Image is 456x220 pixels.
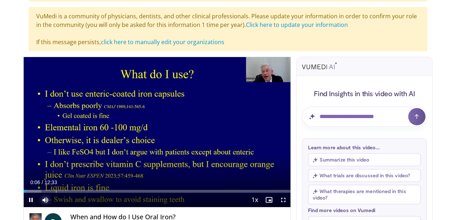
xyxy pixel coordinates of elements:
[24,190,290,193] div: Progress Bar
[101,38,224,46] a: click here to manually edit your organizations
[247,193,262,207] button: Playback Rate
[308,153,421,166] button: Summarize this video
[30,179,40,185] span: 0:06
[302,107,427,127] input: Question for AI
[302,62,337,69] img: vumedi-ai-logo.svg
[45,179,57,185] span: 12:33
[246,21,348,29] a: Click here to update your information
[29,7,427,51] div: VuMedi is a community of physicians, dentists, and other clinical professionals. Please update yo...
[262,193,276,207] button: Enable picture-in-picture mode
[42,179,43,185] span: /
[308,169,421,182] button: What trials are discussed in this video?
[302,89,427,98] h4: Find Insights in this video with AI
[38,193,52,207] button: Mute
[308,207,421,213] p: Find more videos on Vumedi
[276,193,290,207] button: Fullscreen
[24,193,38,207] button: Pause
[308,185,421,204] button: What therapies are mentioned in this video?
[24,57,290,207] video-js: Video Player
[308,144,421,150] p: Learn more about this video...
